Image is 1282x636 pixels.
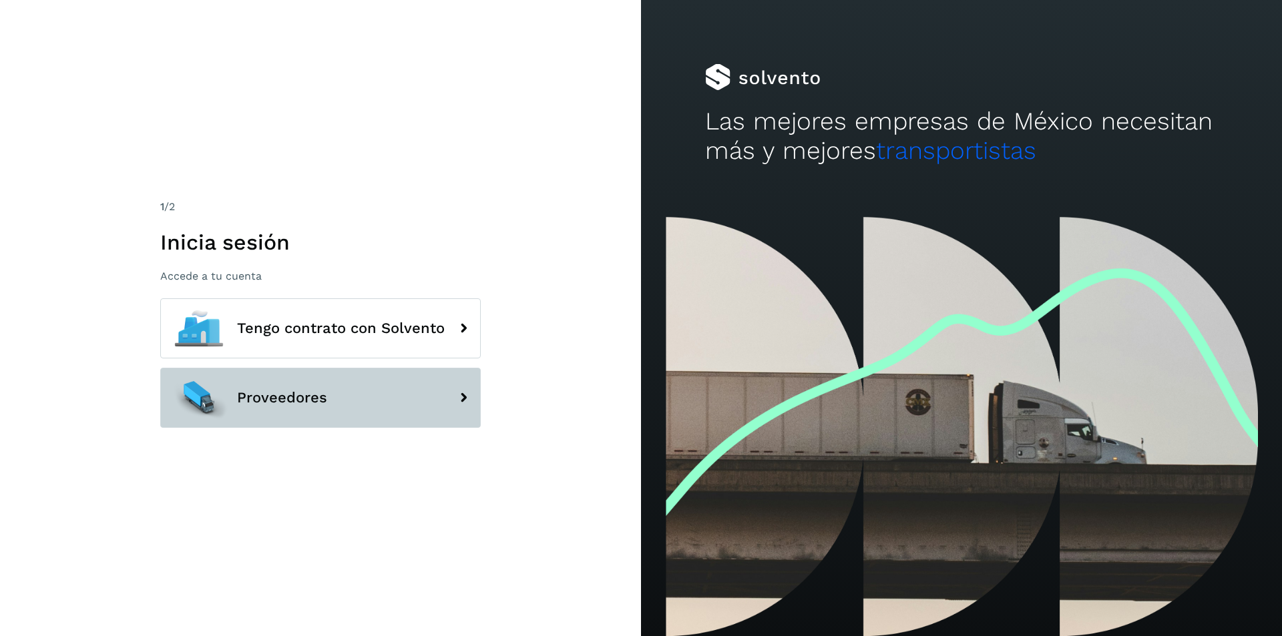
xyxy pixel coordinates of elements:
[160,199,481,215] div: /2
[237,390,327,406] span: Proveedores
[237,320,445,336] span: Tengo contrato con Solvento
[876,136,1036,165] span: transportistas
[160,230,481,255] h1: Inicia sesión
[160,270,481,282] p: Accede a tu cuenta
[160,200,164,213] span: 1
[160,298,481,358] button: Tengo contrato con Solvento
[160,368,481,428] button: Proveedores
[705,107,1218,166] h2: Las mejores empresas de México necesitan más y mejores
